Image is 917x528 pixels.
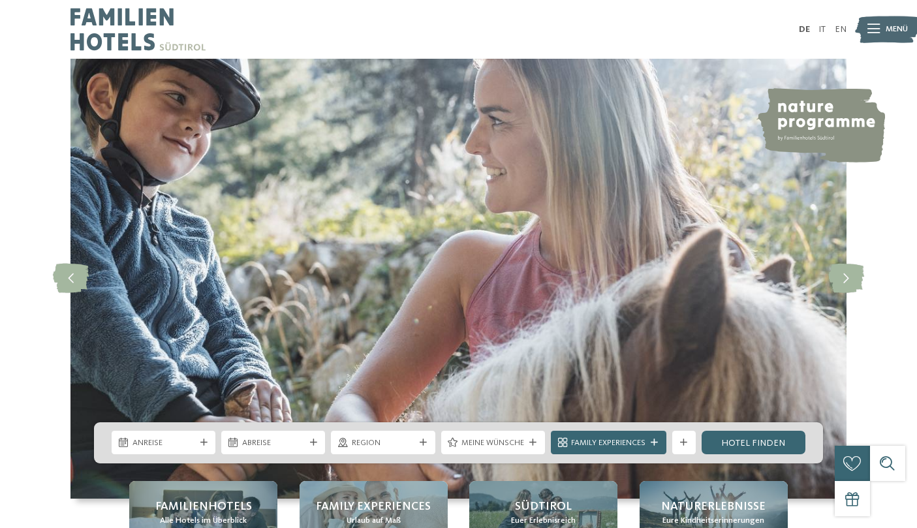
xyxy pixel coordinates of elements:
[242,437,305,449] span: Abreise
[835,25,847,34] a: EN
[316,499,431,515] span: Family Experiences
[352,437,414,449] span: Region
[160,515,247,527] span: Alle Hotels im Überblick
[155,499,252,515] span: Familienhotels
[661,499,766,515] span: Naturerlebnisse
[756,88,885,163] img: nature programme by Familienhotels Südtirol
[132,437,195,449] span: Anreise
[571,437,645,449] span: Family Experiences
[70,59,847,499] img: Familienhotels Südtirol: The happy family places
[662,515,764,527] span: Eure Kindheitserinnerungen
[799,25,810,34] a: DE
[886,23,908,35] span: Menü
[461,437,524,449] span: Meine Wünsche
[511,515,576,527] span: Euer Erlebnisreich
[702,431,805,454] a: Hotel finden
[515,499,572,515] span: Südtirol
[347,515,401,527] span: Urlaub auf Maß
[818,25,826,34] a: IT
